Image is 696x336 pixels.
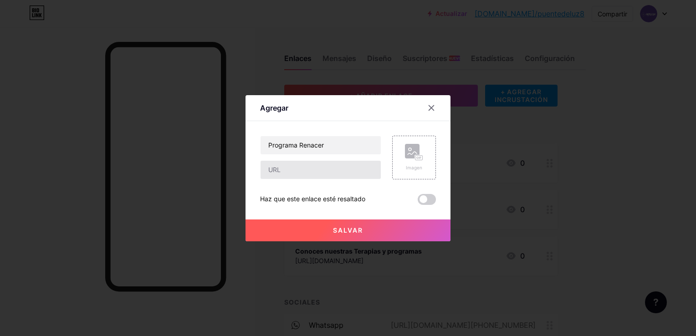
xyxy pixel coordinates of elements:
span: Salvar [333,226,363,234]
input: URL [261,161,381,179]
div: Imagen [405,164,423,171]
div: Agregar [260,102,288,113]
button: Salvar [246,219,450,241]
div: Haz que este enlace esté resaltado [260,194,365,205]
input: Título [261,136,381,154]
